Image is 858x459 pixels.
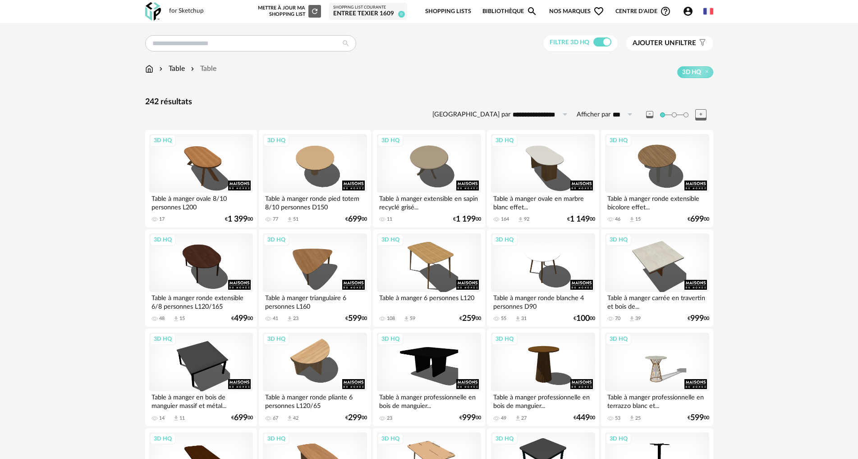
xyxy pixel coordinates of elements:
[567,216,595,223] div: € 00
[286,415,293,422] span: Download icon
[403,315,410,322] span: Download icon
[145,130,257,227] a: 3D HQ Table à manger ovale 8/10 personnes L200 17 €1 39900
[387,415,392,422] div: 23
[150,134,176,146] div: 3D HQ
[491,391,595,409] div: Table à manger professionnelle en bois de manguier...
[626,36,713,51] button: Ajouter unfiltre Filter icon
[605,193,709,211] div: Table à manger ronde extensible bicolore effet...
[149,193,253,211] div: Table à manger ovale 8/10 personnes L200
[550,39,589,46] span: Filtre 3D HQ
[159,216,165,223] div: 17
[345,315,367,322] div: € 00
[521,415,527,422] div: 27
[629,216,635,223] span: Download icon
[263,433,289,445] div: 3D HQ
[459,415,481,421] div: € 00
[605,391,709,409] div: Table à manger professionnelle en terrazzo blanc et...
[169,7,204,15] div: for Sketchup
[487,229,599,327] a: 3D HQ Table à manger ronde blanche 4 personnes D90 55 Download icon 31 €10000
[373,130,485,227] a: 3D HQ Table à manger extensible en sapin recyclé grisé... 11 €1 19900
[688,315,709,322] div: € 00
[293,415,298,422] div: 42
[145,2,161,21] img: OXP
[615,216,620,223] div: 46
[263,134,289,146] div: 3D HQ
[263,234,289,246] div: 3D HQ
[398,11,405,18] span: 0
[228,216,248,223] span: 1 399
[145,229,257,327] a: 3D HQ Table à manger ronde extensible 6/8 personnes L120/165 48 Download icon 15 €49900
[629,315,635,322] span: Download icon
[159,415,165,422] div: 14
[149,292,253,310] div: Table à manger ronde extensible 6/8 personnes L120/165
[456,216,476,223] span: 1 199
[273,216,278,223] div: 77
[688,216,709,223] div: € 00
[273,415,278,422] div: 67
[377,333,404,345] div: 3D HQ
[606,234,632,246] div: 3D HQ
[601,130,713,227] a: 3D HQ Table à manger ronde extensible bicolore effet... 46 Download icon 15 €69900
[501,315,506,322] div: 55
[263,292,367,310] div: Table à manger triangulaire 6 personnes L160
[387,216,392,223] div: 11
[179,415,185,422] div: 11
[149,391,253,409] div: Table à manger en bois de manguier massif et métal...
[377,391,481,409] div: Table à manger professionnelle en bois de manguier...
[615,415,620,422] div: 53
[577,111,610,119] label: Afficher par
[593,6,604,17] span: Heart Outline icon
[517,216,524,223] span: Download icon
[605,292,709,310] div: Table à manger carrée en travertin et bois de...
[615,6,671,17] span: Centre d'aideHelp Circle Outline icon
[570,216,590,223] span: 1 149
[150,433,176,445] div: 3D HQ
[259,229,371,327] a: 3D HQ Table à manger triangulaire 6 personnes L160 41 Download icon 23 €59900
[690,415,704,421] span: 599
[660,6,671,17] span: Help Circle Outline icon
[293,315,298,322] div: 23
[259,329,371,426] a: 3D HQ Table à manger ronde pliante 6 personnes L120/65 67 Download icon 42 €29900
[606,333,632,345] div: 3D HQ
[487,130,599,227] a: 3D HQ Table à manger ovale en marbre blanc effet... 164 Download icon 92 €1 14900
[633,39,696,48] span: filtre
[150,333,176,345] div: 3D HQ
[373,329,485,426] a: 3D HQ Table à manger professionnelle en bois de manguier... 23 €99900
[159,315,165,322] div: 48
[615,315,620,322] div: 70
[683,6,693,17] span: Account Circle icon
[150,234,176,246] div: 3D HQ
[231,415,253,421] div: € 00
[256,5,321,18] div: Mettre à jour ma Shopping List
[345,216,367,223] div: € 00
[345,415,367,421] div: € 00
[225,216,253,223] div: € 00
[263,193,367,211] div: Table à manger ronde pied totem 8/10 personnes D150
[410,315,415,322] div: 59
[527,6,537,17] span: Magnify icon
[333,5,403,18] a: Shopping List courante ENTREE TEXIER 1609 0
[688,415,709,421] div: € 00
[425,1,471,22] a: Shopping Lists
[311,9,319,14] span: Refresh icon
[293,216,298,223] div: 51
[377,134,404,146] div: 3D HQ
[501,415,506,422] div: 49
[173,315,179,322] span: Download icon
[453,216,481,223] div: € 00
[521,315,527,322] div: 31
[487,329,599,426] a: 3D HQ Table à manger professionnelle en bois de manguier... 49 Download icon 27 €44900
[606,433,632,445] div: 3D HQ
[574,315,595,322] div: € 00
[482,1,537,22] a: BibliothèqueMagnify icon
[157,64,165,74] img: svg+xml;base64,PHN2ZyB3aWR0aD0iMTYiIGhlaWdodD0iMTYiIHZpZXdCb3g9IjAgMCAxNiAxNiIgZmlsbD0ibm9uZSIgeG...
[491,134,518,146] div: 3D HQ
[491,333,518,345] div: 3D HQ
[682,68,701,76] span: 3D HQ
[377,292,481,310] div: Table à manger 6 personnes L120
[234,315,248,322] span: 499
[462,315,476,322] span: 259
[501,216,509,223] div: 164
[145,97,713,107] div: 242 résultats
[514,315,521,322] span: Download icon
